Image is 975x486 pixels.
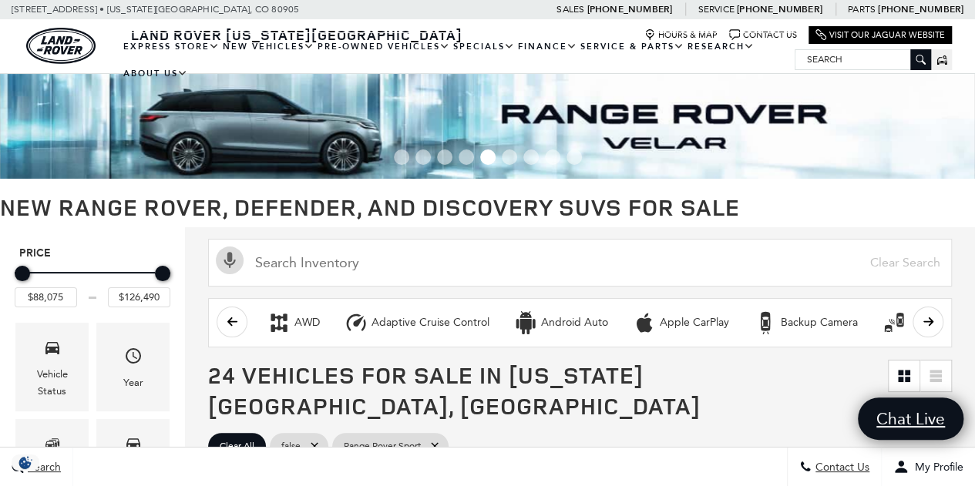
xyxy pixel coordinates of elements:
a: Pre-Owned Vehicles [316,33,452,60]
span: Make [43,431,62,462]
span: false [281,437,301,456]
a: Chat Live [858,397,963,440]
span: Vehicle [43,334,62,366]
a: New Vehicles [221,33,316,60]
div: Adaptive Cruise Control [345,311,368,334]
button: Apple CarPlayApple CarPlay [624,307,738,339]
div: VehicleVehicle Status [15,323,89,411]
a: Service & Parts [579,33,686,60]
nav: Main Navigation [122,33,795,87]
span: Parts [848,4,876,15]
div: Backup Camera [781,316,858,330]
svg: Click to toggle on voice search [216,246,244,274]
span: Land Rover [US_STATE][GEOGRAPHIC_DATA] [131,25,462,44]
img: Opt-Out Icon [8,454,43,471]
span: Go to slide 2 [415,149,431,165]
div: Apple CarPlay [633,311,656,334]
div: Android Auto [514,311,537,334]
a: Hours & Map [644,29,718,41]
input: Search [795,50,930,69]
div: Blind Spot Monitor [883,311,906,334]
span: Go to slide 3 [437,149,452,165]
div: AWD [294,316,320,330]
span: Go to slide 5 [480,149,496,165]
button: scroll right [913,307,943,337]
span: Year [124,343,143,374]
div: Android Auto [541,316,608,330]
a: Grid View [889,360,920,391]
a: EXPRESS STORE [122,33,221,60]
a: Research [686,33,756,60]
span: Model [124,431,143,462]
input: Search Inventory [208,239,952,287]
input: Minimum [15,287,77,307]
img: Land Rover [26,28,96,64]
span: Service [698,4,734,15]
div: Backup Camera [754,311,777,334]
a: Land Rover [US_STATE][GEOGRAPHIC_DATA] [122,25,472,44]
a: land-rover [26,28,96,64]
button: Adaptive Cruise ControlAdaptive Cruise Control [336,307,498,339]
span: Chat Live [869,408,953,429]
div: Adaptive Cruise Control [372,316,489,330]
a: [PHONE_NUMBER] [737,3,822,15]
div: YearYear [96,323,170,411]
span: Go to slide 4 [459,149,474,165]
a: Visit Our Jaguar Website [815,29,945,41]
span: Go to slide 8 [545,149,560,165]
div: Maximum Price [155,266,170,281]
button: scroll left [217,307,247,337]
button: AWDAWD [259,307,328,339]
h5: Price [19,246,166,260]
span: Contact Us [812,461,869,474]
a: Specials [452,33,516,60]
a: Contact Us [729,29,797,41]
div: Year [123,374,143,391]
span: Go to slide 6 [502,149,517,165]
span: Go to slide 7 [523,149,539,165]
a: About Us [122,60,190,87]
span: Go to slide 9 [567,149,582,165]
div: AWD [267,311,291,334]
div: Price [15,260,170,307]
div: Apple CarPlay [660,316,729,330]
button: Open user profile menu [882,447,975,486]
span: Sales [556,4,584,15]
a: [PHONE_NUMBER] [878,3,963,15]
a: [STREET_ADDRESS] • [US_STATE][GEOGRAPHIC_DATA], CO 80905 [12,4,299,15]
a: [PHONE_NUMBER] [587,3,672,15]
div: Vehicle Status [27,366,77,400]
section: Click to Open Cookie Consent Modal [8,454,43,471]
button: Backup CameraBackup Camera [745,307,866,339]
a: Finance [516,33,579,60]
input: Maximum [108,287,170,307]
div: Minimum Price [15,266,30,281]
button: Android AutoAndroid Auto [506,307,617,339]
span: Range Rover Sport [344,437,421,456]
span: Clear All [220,437,254,456]
span: My Profile [909,461,963,474]
span: Go to slide 1 [394,149,409,165]
span: 24 Vehicles for Sale in [US_STATE][GEOGRAPHIC_DATA], [GEOGRAPHIC_DATA] [208,359,701,421]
